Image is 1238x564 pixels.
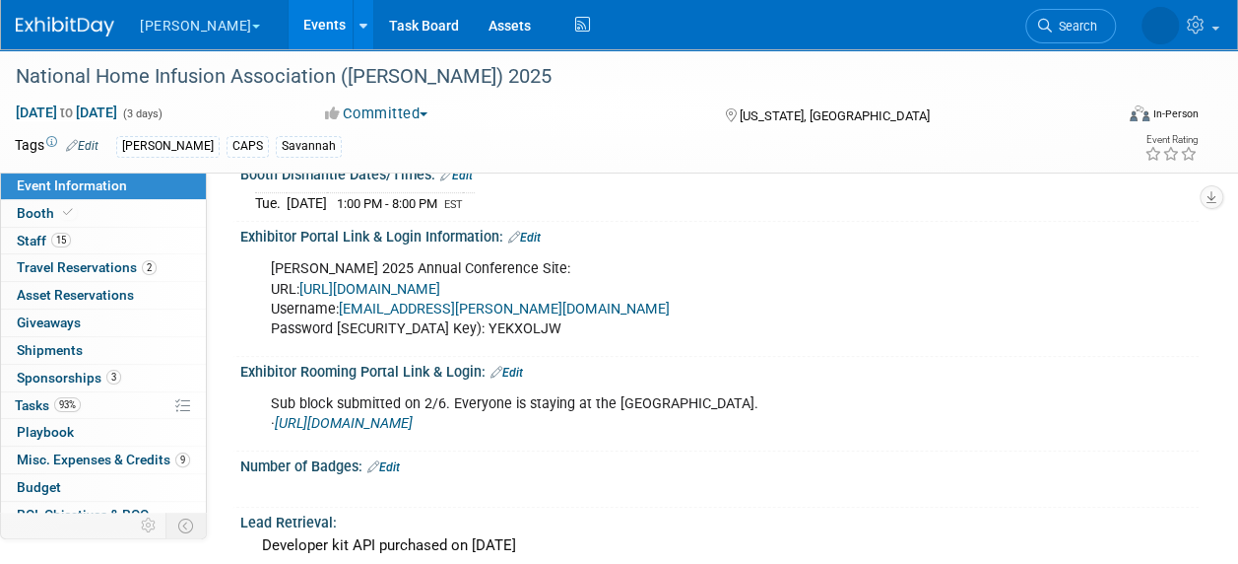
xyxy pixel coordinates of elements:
[1152,106,1199,121] div: In-Person
[257,385,1009,444] div: Sub block submitted on 2/6. Everyone is staying at the [GEOGRAPHIC_DATA]. ·
[299,281,440,298] a: [URL][DOMAIN_NAME]
[121,107,163,120] span: (3 days)
[367,460,400,474] a: Edit
[175,453,190,467] span: 9
[1,310,206,336] a: Giveaways
[1,200,206,227] a: Booth
[1,365,206,391] a: Sponsorships3
[440,169,473,182] a: Edit
[1,282,206,309] a: Asset Reservations
[1,228,206,254] a: Staff15
[17,424,74,440] span: Playbook
[17,479,61,495] span: Budget
[1,419,206,446] a: Playbook
[1,474,206,501] a: Budget
[132,513,166,538] td: Personalize Event Tab Strip
[337,196,437,211] span: 1:00 PM - 8:00 PM
[740,108,930,123] span: [US_STATE], [GEOGRAPHIC_DATA]
[17,233,71,248] span: Staff
[51,233,71,247] span: 15
[227,136,269,157] div: CAPS
[1026,103,1199,132] div: Event Format
[255,193,287,214] td: Tue.
[276,136,342,157] div: Savannah
[1,447,206,473] a: Misc. Expenses & Credits9
[339,301,670,317] a: [EMAIL_ADDRESS][PERSON_NAME][DOMAIN_NAME]
[17,287,134,303] span: Asset Reservations
[57,105,76,120] span: to
[17,315,81,330] span: Giveaways
[444,198,463,211] span: EST
[257,249,1009,348] div: [PERSON_NAME] 2025 Annual Conference Site: URL: Username: Password [SECURITY_DATA] Key): YEKXOLJW
[15,397,81,413] span: Tasks
[17,342,83,358] span: Shipments
[1052,19,1097,34] span: Search
[15,104,118,121] span: [DATE] [DATE]
[490,366,523,380] a: Edit
[1,337,206,364] a: Shipments
[142,260,157,275] span: 2
[15,135,98,158] td: Tags
[1025,9,1116,43] a: Search
[240,508,1199,532] div: Lead Retrieval:
[106,370,121,385] span: 3
[1144,135,1198,145] div: Event Rating
[17,452,190,467] span: Misc. Expenses & Credits
[1,502,206,529] a: ROI, Objectives & ROO
[9,59,1097,95] div: National Home Infusion Association ([PERSON_NAME]) 2025
[17,205,77,221] span: Booth
[1130,106,1149,121] img: Format-Inperson.png
[16,17,114,36] img: ExhibitDay
[1,392,206,419] a: Tasks93%
[275,415,413,432] a: [URL][DOMAIN_NAME]
[54,397,81,412] span: 93%
[116,136,220,157] div: [PERSON_NAME]
[1,254,206,281] a: Travel Reservations2
[240,452,1199,477] div: Number of Badges:
[17,370,121,386] span: Sponsorships
[1,173,206,199] a: Event Information
[240,357,1199,383] div: Exhibitor Rooming Portal Link & Login:
[166,513,207,538] td: Toggle Event Tabs
[63,207,73,218] i: Booth reservation complete
[1141,7,1179,44] img: Savannah Jones
[66,139,98,153] a: Edit
[255,530,1184,561] div: Developer kit API purchased on [DATE]
[17,507,149,523] span: ROI, Objectives & ROO
[287,193,327,214] td: [DATE]
[318,104,435,124] button: Committed
[17,259,157,275] span: Travel Reservations
[17,177,127,193] span: Event Information
[508,231,541,245] a: Edit
[240,222,1199,247] div: Exhibitor Portal Link & Login Information:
